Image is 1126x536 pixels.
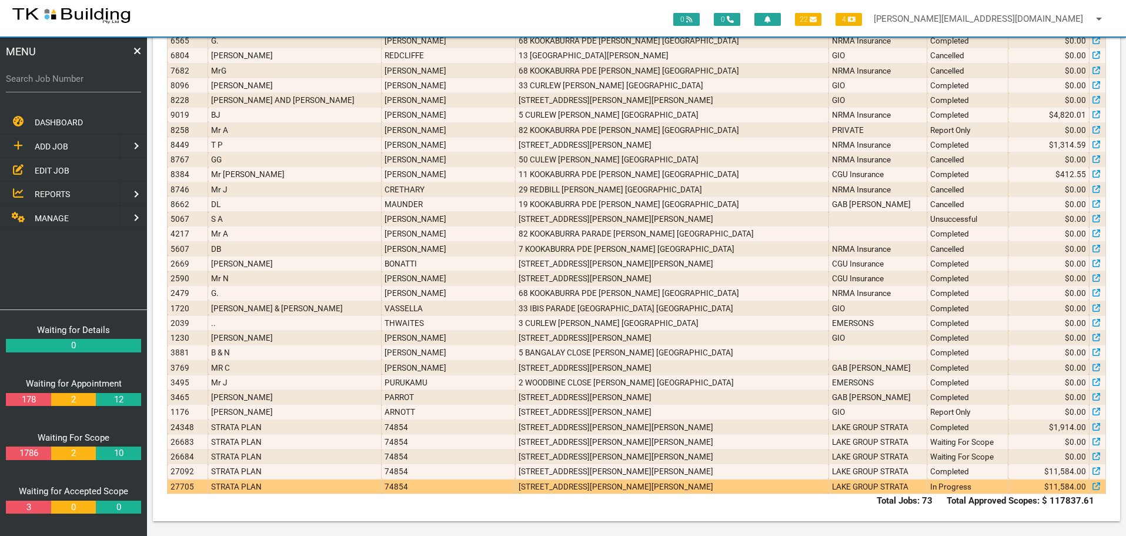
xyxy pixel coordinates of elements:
[927,48,1008,63] td: Cancelled
[828,420,927,434] td: LAKE GROUP STRATA
[927,212,1008,227] td: Unsuccessful
[208,78,382,92] td: [PERSON_NAME]
[208,182,382,197] td: Mr J
[208,420,382,434] td: STRATA PLAN
[1065,302,1086,314] span: $0.00
[1065,377,1086,388] span: $0.00
[382,78,516,92] td: [PERSON_NAME]
[382,63,516,78] td: [PERSON_NAME]
[51,393,96,407] a: 2
[877,495,933,506] b: Total Jobs: 73
[1065,317,1086,329] span: $0.00
[927,182,1008,197] td: Cancelled
[673,13,700,26] span: 0
[208,450,382,464] td: STRATA PLAN
[382,360,516,375] td: [PERSON_NAME]
[828,152,927,167] td: NRMA Insurance
[168,286,208,301] td: 2479
[208,108,382,122] td: BJ
[515,405,828,420] td: [STREET_ADDRESS][PERSON_NAME]
[1065,362,1086,374] span: $0.00
[1065,124,1086,136] span: $0.00
[51,447,96,460] a: 2
[1065,228,1086,239] span: $0.00
[168,197,208,211] td: 8662
[927,122,1008,137] td: Report Only
[828,34,927,48] td: NRMA Insurance
[168,108,208,122] td: 9019
[382,182,516,197] td: CRETHARY
[1065,94,1086,106] span: $0.00
[1049,109,1086,121] span: $4,820.01
[515,375,828,389] td: 2 WOODBINE CLOSE [PERSON_NAME] [GEOGRAPHIC_DATA]
[828,241,927,256] td: NRMA Insurance
[927,405,1008,420] td: Report Only
[828,331,927,345] td: GIO
[927,420,1008,434] td: Completed
[382,137,516,152] td: [PERSON_NAME]
[382,167,516,182] td: [PERSON_NAME]
[828,108,927,122] td: NRMA Insurance
[168,434,208,449] td: 26683
[927,63,1008,78] td: Cancelled
[927,34,1008,48] td: Completed
[382,301,516,315] td: VASSELLA
[6,339,141,352] a: 0
[168,63,208,78] td: 7682
[168,420,208,434] td: 24348
[828,93,927,108] td: GIO
[382,34,516,48] td: [PERSON_NAME]
[208,93,382,108] td: [PERSON_NAME] AND [PERSON_NAME]
[927,227,1008,241] td: Completed
[168,360,208,375] td: 3769
[1065,35,1086,46] span: $0.00
[1065,436,1086,448] span: $0.00
[828,78,927,92] td: GIO
[515,434,828,449] td: [STREET_ADDRESS][PERSON_NAME][PERSON_NAME]
[1065,184,1086,195] span: $0.00
[927,108,1008,122] td: Completed
[1065,154,1086,165] span: $0.00
[927,450,1008,464] td: Waiting For Scope
[208,271,382,286] td: Mr N
[515,108,828,122] td: 5 CURLEW [PERSON_NAME] [GEOGRAPHIC_DATA]
[515,450,828,464] td: [STREET_ADDRESS][PERSON_NAME][PERSON_NAME]
[168,167,208,182] td: 8384
[6,44,36,59] span: MENU
[927,241,1008,256] td: Cancelled
[515,301,828,315] td: 33 IBIS PARADE [GEOGRAPHIC_DATA] [GEOGRAPHIC_DATA]
[168,301,208,315] td: 1720
[795,13,821,26] span: 22
[1065,198,1086,210] span: $0.00
[1065,391,1086,403] span: $0.00
[828,450,927,464] td: LAKE GROUP STRATA
[828,315,927,330] td: EMERSONS
[382,434,516,449] td: 74854
[515,345,828,360] td: 5 BANGALAY CLOSE [PERSON_NAME] [GEOGRAPHIC_DATA]
[168,227,208,241] td: 4217
[208,286,382,301] td: G.
[382,315,516,330] td: THWAITES
[1065,258,1086,269] span: $0.00
[927,479,1008,494] td: In Progress
[515,48,828,63] td: 13 [GEOGRAPHIC_DATA][PERSON_NAME]
[927,434,1008,449] td: Waiting For Scope
[927,345,1008,360] td: Completed
[208,479,382,494] td: STRATA PLAN
[515,241,828,256] td: 7 KOOKABURRA PDE [PERSON_NAME] [GEOGRAPHIC_DATA]
[168,34,208,48] td: 6565
[208,375,382,389] td: Mr J
[927,93,1008,108] td: Completed
[836,13,862,26] span: 4
[927,197,1008,211] td: Cancelled
[12,6,131,25] img: s3file
[927,375,1008,389] td: Completed
[515,479,828,494] td: [STREET_ADDRESS][PERSON_NAME][PERSON_NAME]
[515,197,828,211] td: 19 KOOKABURRA PDE [PERSON_NAME] [GEOGRAPHIC_DATA]
[208,197,382,211] td: DL
[515,390,828,405] td: [STREET_ADDRESS][PERSON_NAME]
[168,241,208,256] td: 5607
[382,48,516,63] td: REDCLIFFE
[96,447,141,460] a: 10
[51,501,96,514] a: 0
